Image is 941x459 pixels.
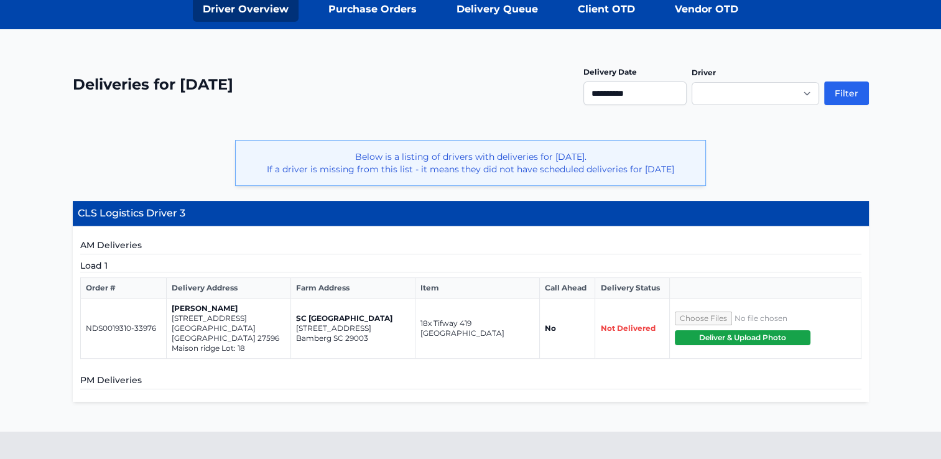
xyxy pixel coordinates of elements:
label: Driver [692,68,716,77]
button: Filter [824,81,869,105]
th: Call Ahead [539,278,595,299]
p: Below is a listing of drivers with deliveries for [DATE]. If a driver is missing from this list -... [246,151,695,175]
strong: No [545,323,556,333]
button: Deliver & Upload Photo [675,330,810,345]
p: Bamberg SC 29003 [296,333,410,343]
p: Maison ridge Lot: 18 [172,343,285,353]
p: [PERSON_NAME] [172,304,285,313]
h5: PM Deliveries [80,374,861,389]
p: NDS0019310-33976 [86,323,161,333]
td: 18x Tifway 419 [GEOGRAPHIC_DATA] [415,299,539,359]
th: Order # [80,278,166,299]
h5: Load 1 [80,259,861,272]
h5: AM Deliveries [80,239,861,254]
th: Farm Address [290,278,415,299]
th: Delivery Address [166,278,290,299]
p: SC [GEOGRAPHIC_DATA] [296,313,410,323]
h2: Deliveries for [DATE] [73,75,233,95]
th: Delivery Status [595,278,669,299]
h4: CLS Logistics Driver 3 [73,201,869,226]
p: [GEOGRAPHIC_DATA] [GEOGRAPHIC_DATA] 27596 [172,323,285,343]
p: [STREET_ADDRESS] [172,313,285,323]
p: [STREET_ADDRESS] [296,323,410,333]
label: Delivery Date [583,67,637,76]
span: Not Delivered [600,323,655,333]
th: Item [415,278,539,299]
